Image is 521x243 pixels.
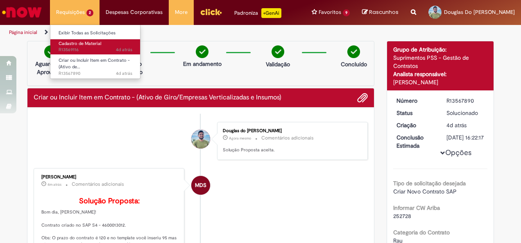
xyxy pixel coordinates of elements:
[116,47,132,53] time: 26/09/2025 08:28:50
[1,4,43,20] img: ServiceNow
[50,39,140,54] a: Aberto R13569116 : Cadastro de Material
[196,45,208,58] img: check-circle-green.png
[191,176,210,195] div: Maria Dos Santos Camargo Rodrigues
[446,133,485,142] div: [DATE] 16:22:17
[261,8,281,18] p: +GenAi
[175,8,188,16] span: More
[341,60,367,68] p: Concluído
[6,25,341,40] ul: Trilhas de página
[223,147,359,153] p: Solução Proposta aceita.
[393,188,457,195] span: Criar Novo Contrato SAP
[393,78,488,86] div: [PERSON_NAME]
[59,57,130,70] span: Criar ou Incluir Item em Contrato - (Ativo de…
[59,40,101,47] span: Cadastro de Material
[393,45,488,54] div: Grupo de Atribuição:
[116,70,132,76] span: 4d atrás
[393,180,466,187] b: Tipo de solicitação desejada
[56,8,85,16] span: Requisições
[446,97,485,105] div: R13567890
[446,122,467,129] span: 4d atrás
[393,54,488,70] div: Suprimentos PSS - Gestão de Contratos
[116,70,132,76] time: 25/09/2025 16:37:10
[390,97,441,105] dt: Número
[59,70,132,77] span: R13567890
[347,45,360,58] img: check-circle-green.png
[48,182,61,187] time: 29/09/2025 11:23:55
[261,135,314,142] small: Comentários adicionais
[183,60,222,68] p: Em andamento
[50,29,140,38] a: Exibir Todas as Solicitações
[266,60,290,68] p: Validação
[79,196,140,206] b: Solução Proposta:
[390,133,441,150] dt: Conclusão Estimada
[446,121,485,129] div: 25/09/2025 16:37:08
[195,175,206,195] span: MDS
[9,29,37,36] a: Página inicial
[191,130,210,148] div: Douglas Do Carmo Santana
[223,128,359,133] div: Douglas do [PERSON_NAME]
[369,8,399,16] span: Rascunhos
[31,60,70,76] p: Aguardando Aprovação
[393,204,440,211] b: Informar CW Ariba
[59,47,132,53] span: R13569116
[393,212,411,220] span: 252728
[357,92,368,103] button: Adicionar anexos
[200,6,222,18] img: click_logo_yellow_360x200.png
[446,122,467,129] time: 25/09/2025 16:37:08
[50,25,140,79] ul: Requisições
[116,47,132,53] span: 4d atrás
[48,182,61,187] span: 4m atrás
[390,109,441,117] dt: Status
[44,45,57,58] img: check-circle-green.png
[229,136,251,141] time: 29/09/2025 11:27:22
[72,181,124,188] small: Comentários adicionais
[41,175,178,180] div: [PERSON_NAME]
[444,9,515,16] span: Douglas Do [PERSON_NAME]
[446,109,485,117] div: Solucionado
[229,136,251,141] span: Agora mesmo
[50,56,140,74] a: Aberto R13567890 : Criar ou Incluir Item em Contrato - (Ativo de Giro/Empresas Verticalizadas e I...
[34,94,281,101] h2: Criar ou Incluir Item em Contrato - (Ativo de Giro/Empresas Verticalizadas e Insumos) Histórico d...
[343,9,350,16] span: 9
[393,229,450,236] b: Categoria do Contrato
[390,121,441,129] dt: Criação
[234,8,281,18] div: Padroniza
[319,8,341,16] span: Favoritos
[362,9,399,16] a: Rascunhos
[272,45,284,58] img: check-circle-green.png
[393,70,488,78] div: Analista responsável:
[106,8,163,16] span: Despesas Corporativas
[86,9,93,16] span: 2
